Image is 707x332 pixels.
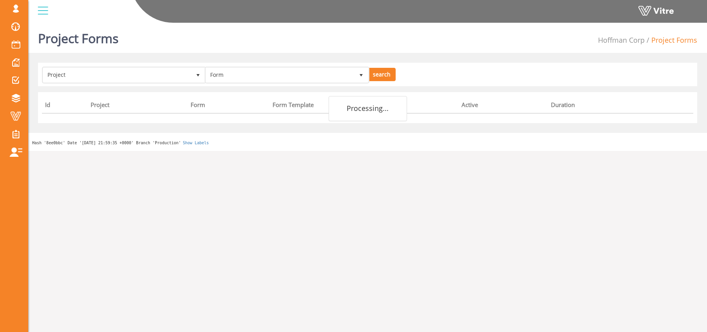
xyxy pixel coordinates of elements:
th: Duration [548,99,668,114]
span: select [354,68,368,82]
th: Id [42,99,87,114]
th: Project [87,99,188,114]
span: Hash '8ee0bbc' Date '[DATE] 21:59:35 +0000' Branch 'Production' [32,141,181,145]
span: select [191,68,205,82]
th: Form Template [269,99,458,114]
span: Form [206,68,354,82]
span: Project [43,68,191,82]
li: Project Forms [645,35,697,45]
span: 210 [598,35,645,45]
input: search [368,68,396,81]
a: Show Labels [183,141,209,145]
th: Form [187,99,269,114]
th: Active [458,99,548,114]
h1: Project Forms [38,20,118,53]
div: Processing... [329,96,407,121]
